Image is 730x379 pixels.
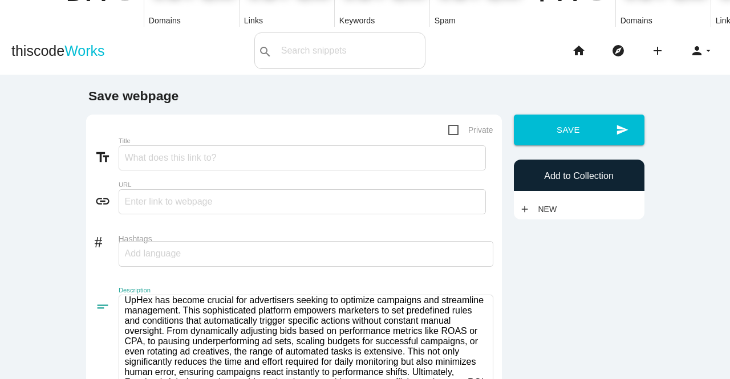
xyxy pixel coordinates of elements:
[119,137,419,145] label: Title
[95,231,119,247] i: #
[119,181,419,189] label: URL
[690,32,704,69] i: person
[520,199,563,219] a: addNew
[244,15,330,27] p: Links
[95,299,119,315] i: short_text
[95,193,119,209] i: link
[520,171,639,181] h6: Add to Collection
[651,32,664,69] i: add
[448,123,493,137] span: Private
[88,88,179,103] b: Save webpage
[514,115,644,145] button: sendSave
[64,43,104,59] span: Works
[704,32,713,69] i: arrow_drop_down
[255,33,275,68] button: search
[611,32,625,69] i: explore
[435,15,520,27] p: Spam
[119,234,493,243] label: Hashtags
[95,149,119,165] i: text_fields
[119,189,486,214] input: Enter link to webpage
[11,32,105,69] a: thiscodeWorks
[119,287,419,294] label: Description
[275,39,425,63] input: Search snippets
[119,145,486,170] input: What does this link to?
[339,15,425,27] p: Keywords
[125,242,193,266] input: Add language
[616,115,628,145] i: send
[572,32,586,69] i: home
[258,34,272,70] i: search
[620,15,706,27] p: Domains
[149,15,234,27] p: Domains
[520,199,530,219] i: add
